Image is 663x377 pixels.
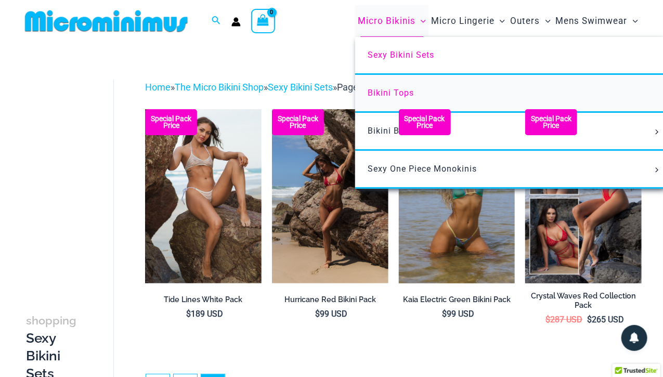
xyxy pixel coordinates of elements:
[175,82,264,93] a: The Micro Bikini Shop
[587,315,592,324] span: $
[511,8,540,34] span: Outers
[272,115,324,129] b: Special Pack Price
[145,109,262,284] a: Tide Lines White 350 Halter Top 470 Thong 05 Tide Lines White 350 Halter Top 470 Thong 03Tide Lin...
[628,8,638,34] span: Menu Toggle
[545,315,582,324] bdi: 287 USD
[652,167,663,173] span: Menu Toggle
[525,291,642,310] h2: Crystal Waves Red Collection Pack
[272,295,388,305] h2: Hurricane Red Bikini Pack
[525,109,642,284] img: Collection Pack
[525,291,642,315] a: Crystal Waves Red Collection Pack
[431,8,495,34] span: Micro Lingerie
[415,8,426,34] span: Menu Toggle
[368,126,428,136] span: Bikini Bottoms
[315,309,347,319] bdi: 99 USD
[399,109,515,284] a: Kaia Electric Green 305 Top 445 Thong 04 Kaia Electric Green 305 Top 445 Thong 05Kaia Electric Gr...
[315,309,320,319] span: $
[652,129,663,135] span: Menu Toggle
[553,5,641,37] a: Mens SwimwearMenu ToggleMenu Toggle
[556,8,628,34] span: Mens Swimwear
[368,50,434,60] span: Sexy Bikini Sets
[212,15,221,28] a: Search icon link
[525,115,577,129] b: Special Pack Price
[145,295,262,308] a: Tide Lines White Pack
[545,315,550,324] span: $
[21,9,192,33] img: MM SHOP LOGO FLAT
[399,115,451,129] b: Special Pack Price
[145,115,197,129] b: Special Pack Price
[145,82,171,93] a: Home
[186,309,223,319] bdi: 189 USD
[428,5,508,37] a: Micro LingerieMenu ToggleMenu Toggle
[268,82,333,93] a: Sexy Bikini Sets
[337,82,366,93] span: Page 2
[399,295,515,305] h2: Kaia Electric Green Bikini Pack
[272,109,388,284] a: Hurricane Red 3277 Tri Top 4277 Thong Bottom 05 Hurricane Red 3277 Tri Top 4277 Thong Bottom 06Hu...
[442,309,447,319] span: $
[399,295,515,308] a: Kaia Electric Green Bikini Pack
[272,109,388,284] img: Hurricane Red 3277 Tri Top 4277 Thong Bottom 05
[145,109,262,284] img: Tide Lines White 350 Halter Top 470 Thong 05
[525,109,642,284] a: Collection Pack Crystal Waves 305 Tri Top 4149 Thong 01Crystal Waves 305 Tri Top 4149 Thong 01
[251,9,275,33] a: View Shopping Cart, empty
[145,295,262,305] h2: Tide Lines White Pack
[495,8,505,34] span: Menu Toggle
[26,71,120,279] iframe: TrustedSite Certified
[26,314,76,327] span: shopping
[355,5,428,37] a: Micro BikinisMenu ToggleMenu Toggle
[399,109,515,284] img: Kaia Electric Green 305 Top 445 Thong 04
[508,5,553,37] a: OutersMenu ToggleMenu Toggle
[145,82,366,93] span: » » »
[368,164,477,174] span: Sexy One Piece Monokinis
[186,309,191,319] span: $
[358,8,415,34] span: Micro Bikinis
[587,315,624,324] bdi: 265 USD
[354,4,642,38] nav: Site Navigation
[540,8,551,34] span: Menu Toggle
[272,295,388,308] a: Hurricane Red Bikini Pack
[368,88,414,98] span: Bikini Tops
[231,17,241,27] a: Account icon link
[442,309,474,319] bdi: 99 USD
